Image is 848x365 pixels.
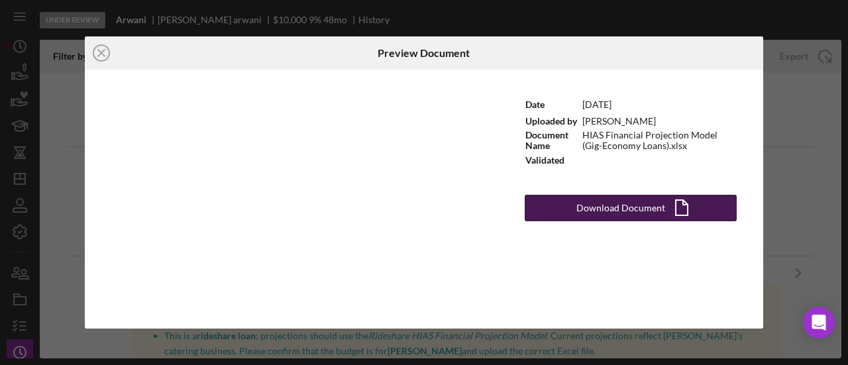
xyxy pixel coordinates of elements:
[85,70,498,329] iframe: Document Preview
[525,115,577,127] b: Uploaded by
[582,113,737,129] td: [PERSON_NAME]
[582,96,737,113] td: [DATE]
[525,154,564,166] b: Validated
[525,129,568,151] b: Document Name
[525,195,737,221] button: Download Document
[803,307,835,339] div: Open Intercom Messenger
[378,47,470,59] h6: Preview Document
[576,195,665,221] div: Download Document
[582,129,737,152] td: HIAS Financial Projection Model (Gig-Economy Loans).xlsx
[525,99,545,110] b: Date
